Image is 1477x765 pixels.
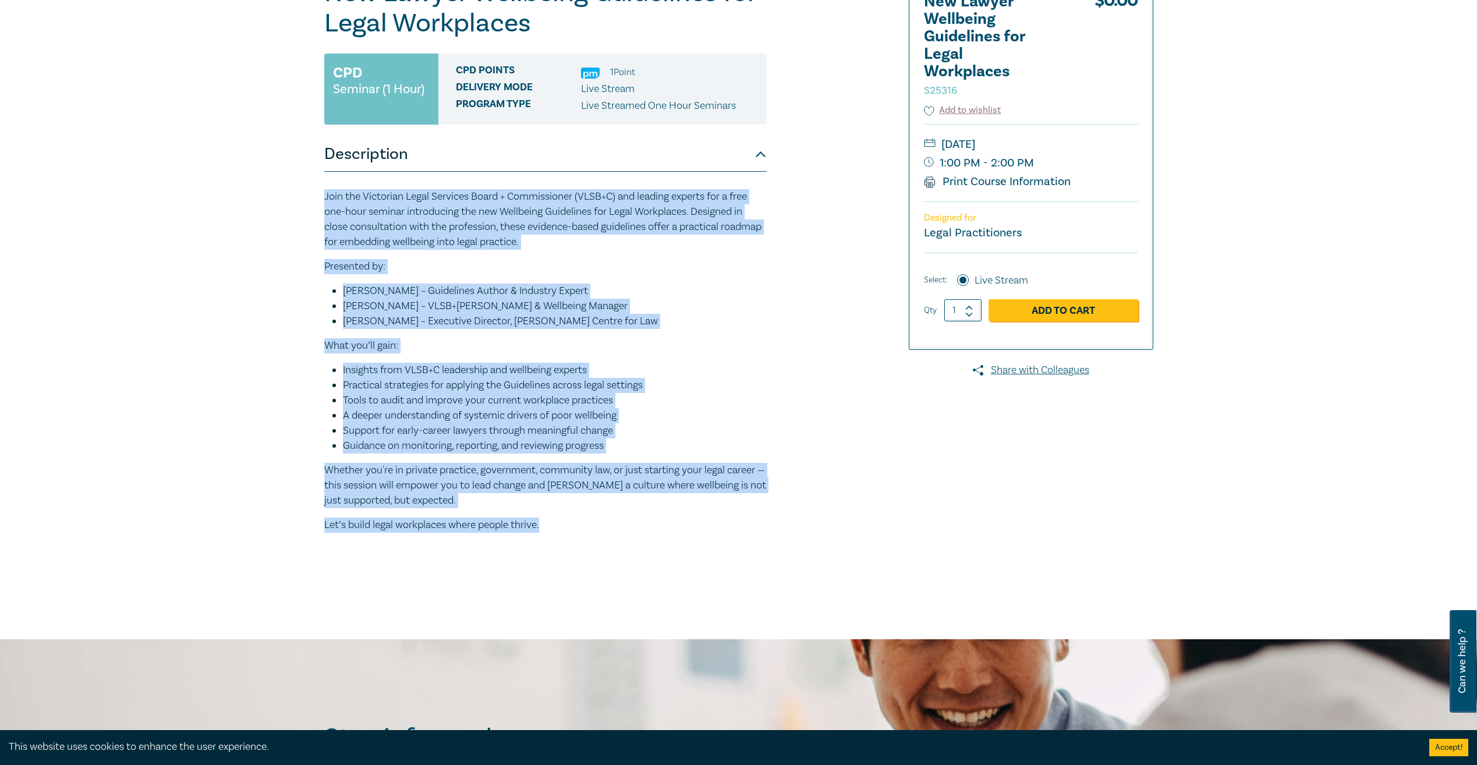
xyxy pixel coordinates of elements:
li: [PERSON_NAME] – VLSB+[PERSON_NAME] & Wellbeing Manager [343,299,767,314]
input: 1 [944,299,982,321]
img: Practice Management & Business Skills [581,68,600,79]
p: Join the Victorian Legal Services Board + Commissioner (VLSB+C) and leading experts for a free on... [324,189,767,250]
span: Program type [456,98,581,114]
span: Live Stream [581,82,635,95]
p: Live Streamed One Hour Seminars [581,98,736,114]
li: [PERSON_NAME] – Guidelines Author & Industry Expert [343,284,767,299]
li: 1 Point [610,65,635,80]
p: Presented by: [324,259,767,274]
span: Select: [924,274,947,286]
small: S25316 [924,84,957,97]
div: This website uses cookies to enhance the user experience. [9,739,1412,755]
span: CPD Points [456,65,581,80]
p: Let’s build legal workplaces where people thrive. [324,518,767,533]
li: Tools to audit and improve your current workplace practices [343,393,767,408]
span: Can we help ? [1457,617,1468,706]
li: Insights from VLSB+C leadership and wellbeing experts [343,363,767,378]
li: Guidance on monitoring, reporting, and reviewing progress [343,438,767,454]
span: Delivery Mode [456,82,581,97]
small: [DATE] [924,135,1138,154]
button: Add to wishlist [924,104,1001,117]
small: Seminar (1 Hour) [333,83,424,95]
small: 1:00 PM - 2:00 PM [924,154,1138,172]
label: Live Stream [975,273,1028,288]
button: Description [324,137,767,172]
h2: Stay informed. [324,723,599,753]
li: [PERSON_NAME] – Executive Director, [PERSON_NAME] Centre for Law [343,314,767,329]
li: Practical strategies for applying the Guidelines across legal settings [343,378,767,393]
li: A deeper understanding of systemic drivers of poor wellbeing [343,408,767,423]
label: Qty [924,304,937,317]
small: Legal Practitioners [924,225,1022,240]
h3: CPD [333,62,362,83]
p: Whether you're in private practice, government, community law, or just starting your legal career... [324,463,767,508]
a: Share with Colleagues [909,363,1153,378]
p: What you’ll gain: [324,338,767,353]
a: Print Course Information [924,174,1071,189]
li: Support for early-career lawyers through meaningful change [343,423,767,438]
a: Add to Cart [989,299,1138,321]
p: Designed for [924,212,1138,224]
button: Accept cookies [1429,739,1468,756]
